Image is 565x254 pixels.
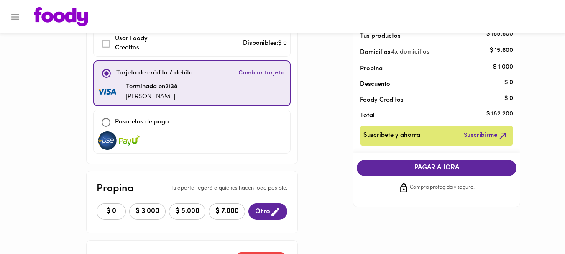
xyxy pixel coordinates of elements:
[126,82,178,92] p: Terminada en 2138
[115,34,173,53] p: Usar Foody Creditos
[34,7,88,26] img: logo.png
[119,131,140,150] img: visa
[391,47,430,58] span: 4 x domicilios
[97,131,118,150] img: visa
[486,110,513,118] p: $ 182.200
[486,30,513,39] p: $ 165.600
[255,207,281,217] span: Otro
[214,208,240,216] span: $ 7.000
[174,208,200,216] span: $ 5.000
[97,181,134,196] p: Propina
[504,94,513,103] p: $ 0
[238,69,285,77] span: Cambiar tarjeta
[360,32,500,41] p: Tus productos
[129,203,166,220] button: $ 3.000
[365,164,508,172] span: PAGAR AHORA
[209,203,245,220] button: $ 7.000
[135,208,160,216] span: $ 3.000
[363,131,420,141] span: Suscríbete y ahorra
[248,203,287,220] button: Otro
[410,184,475,192] span: Compra protegida y segura.
[126,92,178,102] p: [PERSON_NAME]
[360,80,390,89] p: Descuento
[490,46,513,55] p: $ 15.600
[116,69,193,78] p: Tarjeta de crédito / debito
[97,203,126,220] button: $ 0
[243,39,287,49] p: Disponibles: $ 0
[115,118,169,127] p: Pasarelas de pago
[171,185,287,192] p: Tu aporte llegará a quienes hacen todo posible.
[237,64,286,82] button: Cambiar tarjeta
[516,205,557,246] iframe: Messagebird Livechat Widget
[360,96,500,105] p: Foody Creditos
[169,203,205,220] button: $ 5.000
[462,129,510,143] button: Suscribirme
[360,111,500,120] p: Total
[464,131,508,141] span: Suscribirme
[357,160,516,176] button: PAGAR AHORA
[360,48,391,57] p: Domicilios
[360,64,500,73] p: Propina
[102,208,120,216] span: $ 0
[97,89,118,95] img: visa
[5,7,26,27] button: Menu
[493,63,513,72] p: $ 1.000
[504,78,513,87] p: $ 0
